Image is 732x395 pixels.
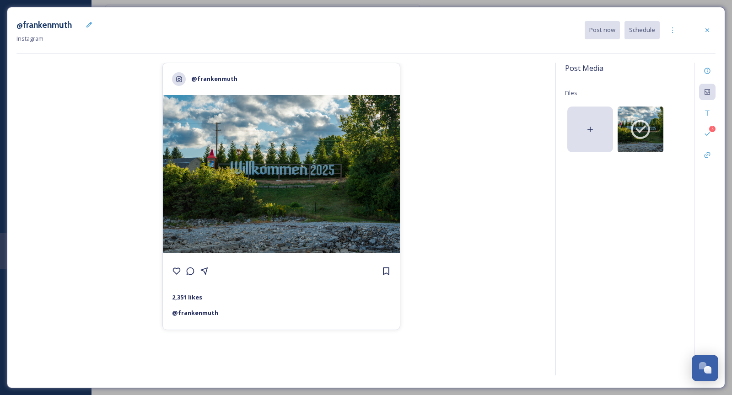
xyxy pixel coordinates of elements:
button: Schedule [624,21,660,39]
span: Instagram [16,34,43,43]
span: Post Media [565,63,603,74]
button: Open Chat [692,355,718,381]
img: FrankenmuthWillkommen2.jpg [618,107,663,152]
strong: 2,351 likes [172,293,202,301]
img: FrankenmuthWillkommen2.jpg [163,95,400,253]
div: 3 [709,126,716,132]
button: Post now [585,21,620,39]
span: Files [565,89,577,97]
strong: @ frankenmuth [172,309,218,317]
strong: @frankenmuth [191,75,237,83]
h3: @frankenmuth [16,18,72,32]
